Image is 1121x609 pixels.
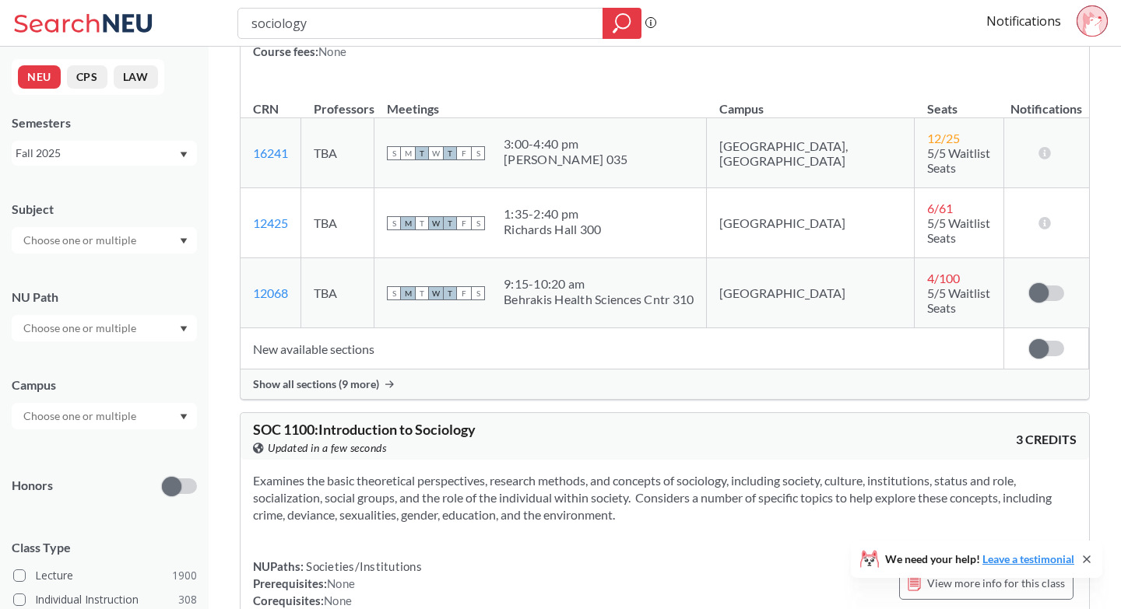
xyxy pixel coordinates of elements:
[471,286,485,300] span: S
[415,286,429,300] span: T
[301,258,374,328] td: TBA
[301,118,374,188] td: TBA
[12,403,197,429] div: Dropdown arrow
[401,146,415,160] span: M
[114,65,158,89] button: LAW
[180,414,188,420] svg: Dropdown arrow
[429,286,443,300] span: W
[927,131,960,145] span: 12 / 25
[16,407,146,425] input: Choose one or multiple
[504,152,627,167] div: [PERSON_NAME] 035
[707,118,915,188] td: [GEOGRAPHIC_DATA], [GEOGRAPHIC_DATA]
[504,206,601,222] div: 1:35 - 2:40 pm
[504,136,627,152] div: 3:00 - 4:40 pm
[12,141,197,166] div: Fall 2025Dropdown arrow
[885,554,1074,565] span: We need your help!
[304,559,422,573] span: Societies/Institutions
[180,326,188,332] svg: Dropdown arrow
[457,216,471,230] span: F
[318,44,346,58] span: None
[253,472,1077,523] section: Examines the basic theoretical perspectives, research methods, and concepts of sociology, includi...
[180,152,188,158] svg: Dropdown arrow
[707,85,915,118] th: Campus
[12,539,197,556] span: Class Type
[429,216,443,230] span: W
[18,65,61,89] button: NEU
[1016,431,1077,448] span: 3 CREDITS
[250,10,592,37] input: Class, professor, course number, "phrase"
[387,146,401,160] span: S
[253,145,288,160] a: 16241
[504,222,601,237] div: Richards Hall 300
[324,593,352,607] span: None
[387,216,401,230] span: S
[504,276,694,292] div: 9:15 - 10:20 am
[927,201,953,215] span: 6 / 61
[12,201,197,218] div: Subject
[16,231,146,250] input: Choose one or multiple
[16,145,178,162] div: Fall 2025
[707,188,915,258] td: [GEOGRAPHIC_DATA]
[707,258,915,328] td: [GEOGRAPHIC_DATA]
[180,238,188,244] svg: Dropdown arrow
[415,146,429,160] span: T
[301,188,374,258] td: TBA
[12,289,197,306] div: NU Path
[387,286,401,300] span: S
[927,271,960,285] span: 4 / 100
[457,286,471,300] span: F
[301,85,374,118] th: Professors
[927,285,990,315] span: 5/5 Waitlist Seats
[253,215,288,230] a: 12425
[178,591,197,608] span: 308
[443,146,457,160] span: T
[927,145,990,175] span: 5/5 Waitlist Seats
[268,439,386,457] span: Updated in a few seconds
[613,12,631,34] svg: magnifying glass
[1004,85,1089,118] th: Notifications
[16,319,146,338] input: Choose one or multiple
[241,369,1089,399] div: Show all sections (9 more)
[457,146,471,160] span: F
[401,216,415,230] span: M
[415,216,429,230] span: T
[927,573,1065,593] span: View more info for this class
[471,216,485,230] span: S
[603,8,641,39] div: magnifying glass
[504,292,694,307] div: Behrakis Health Sciences Cntr 310
[374,85,707,118] th: Meetings
[172,567,197,584] span: 1900
[13,565,197,586] label: Lecture
[253,285,288,300] a: 12068
[12,227,197,254] div: Dropdown arrow
[986,12,1061,30] a: Notifications
[443,286,457,300] span: T
[982,552,1074,565] a: Leave a testimonial
[253,421,476,438] span: SOC 1100 : Introduction to Sociology
[12,376,197,394] div: Campus
[253,377,379,391] span: Show all sections (9 more)
[12,315,197,341] div: Dropdown arrow
[927,215,990,245] span: 5/5 Waitlist Seats
[12,114,197,131] div: Semesters
[253,100,279,117] div: CRN
[12,477,53,495] p: Honors
[429,146,443,160] span: W
[401,286,415,300] span: M
[327,576,355,590] span: None
[241,328,1004,369] td: New available sections
[471,146,485,160] span: S
[915,85,1004,118] th: Seats
[67,65,107,89] button: CPS
[443,216,457,230] span: T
